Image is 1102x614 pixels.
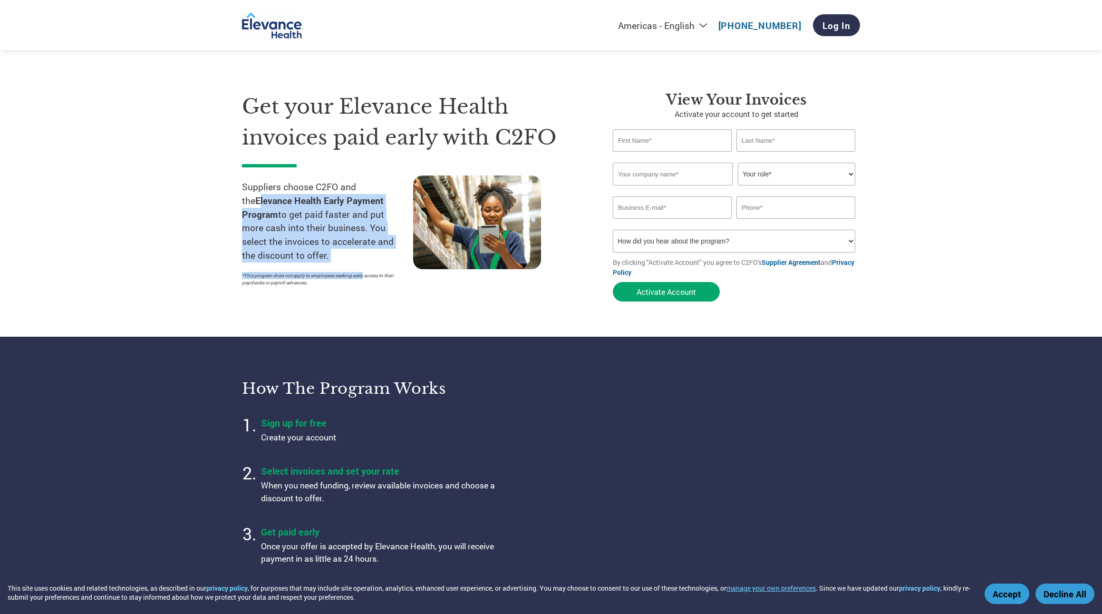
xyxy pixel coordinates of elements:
a: [PHONE_NUMBER] [718,19,802,31]
img: Elevance Health [242,12,303,39]
div: This site uses cookies and related technologies, as described in our , for purposes that may incl... [8,584,971,602]
img: supply chain worker [413,175,541,269]
strong: Elevance Health Early Payment Program [242,195,384,220]
div: Invalid last name or last name is too long [736,153,855,159]
div: Invalid company name or company name is too long [613,186,855,193]
p: When you need funding, review available invoices and choose a discount to offer. [261,479,499,505]
p: Create your account [261,431,499,444]
h3: View Your Invoices [613,91,860,108]
h4: Sign up for free [261,417,499,429]
input: Phone* [736,196,855,219]
h1: Get your Elevance Health invoices paid early with C2FO [242,91,584,153]
a: privacy policy [899,584,940,593]
p: Once your offer is accepted by Elevance Health, you will receive payment in as little as 24 hours. [261,540,499,565]
input: Invalid Email format [613,196,732,219]
p: Activate your account to get started [613,108,860,120]
input: Your company name* [613,163,733,185]
button: Accept [985,584,1029,604]
p: By clicking "Activate Account" you agree to C2FO's and [613,257,860,277]
a: Privacy Policy [613,258,854,277]
button: Decline All [1035,584,1094,604]
div: Inavlid Phone Number [736,220,855,226]
a: Supplier Agreement [762,258,821,267]
select: Title/Role [738,163,855,185]
button: Activate Account [613,282,720,302]
h4: Get paid early [261,526,499,538]
p: Suppliers choose C2FO and the to get paid faster and put more cash into their business. You selec... [242,180,413,263]
input: First Name* [613,129,732,152]
div: Invalid first name or first name is too long [613,153,732,159]
div: Inavlid Email Address [613,220,732,226]
input: Last Name* [736,129,855,152]
a: Log In [813,14,860,36]
button: manage your own preferences [726,584,816,593]
p: *This program does not apply to employees seeking early access to their paychecks or payroll adva... [242,272,404,286]
h4: Select invoices and set your rate [261,465,499,477]
h3: How the program works [242,379,539,398]
a: privacy policy [206,584,248,593]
